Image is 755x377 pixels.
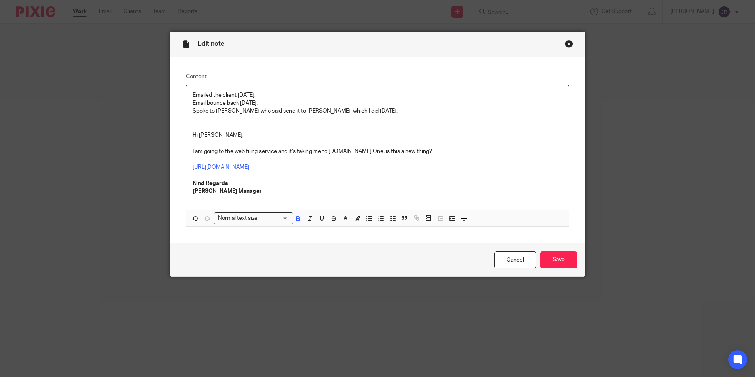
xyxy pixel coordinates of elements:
input: Search for option [260,214,288,222]
strong: Kind Regards [193,181,228,186]
span: Normal text size [216,214,259,222]
p: Emailed the client [DATE]. [193,91,562,99]
div: Search for option [214,212,293,224]
p: ​​​​ [193,187,562,195]
p: I am going to the web filing service and it’s taking me to [DOMAIN_NAME] One, is this a new thing? [193,147,562,155]
p: Hi [PERSON_NAME], [193,131,562,139]
a: Cancel [494,251,536,268]
div: Close this dialog window [565,40,573,48]
span: Edit note [197,41,224,47]
p: Email bounce back [DATE]. [193,99,562,107]
p: Spoke to [PERSON_NAME] who said send it to [PERSON_NAME], which I did [DATE]. [193,107,562,115]
label: Content [186,73,569,81]
a: [URL][DOMAIN_NAME] [193,164,249,170]
strong: [PERSON_NAME] Manager [193,188,262,194]
input: Save [540,251,577,268]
